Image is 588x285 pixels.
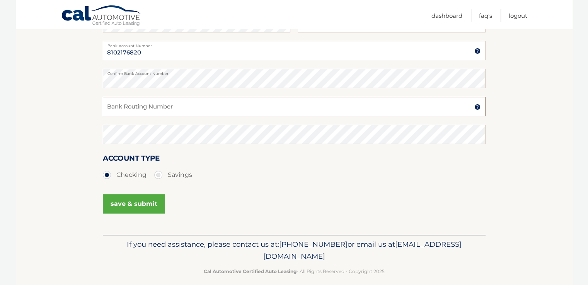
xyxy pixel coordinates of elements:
img: tooltip.svg [474,104,481,110]
label: Checking [103,167,147,183]
label: Bank Account Number [103,41,486,47]
span: [PHONE_NUMBER] [279,240,348,249]
label: Account Type [103,153,160,167]
a: FAQ's [479,9,492,22]
a: Cal Automotive [61,5,142,27]
input: Bank Routing Number [103,97,486,116]
strong: Cal Automotive Certified Auto Leasing [204,268,297,274]
label: Savings [154,167,192,183]
input: Bank Account Number [103,41,486,60]
a: Dashboard [431,9,462,22]
img: tooltip.svg [474,48,481,54]
a: Logout [509,9,527,22]
p: If you need assistance, please contact us at: or email us at [108,238,481,263]
label: Confirm Bank Account Number [103,69,486,75]
button: save & submit [103,194,165,214]
p: - All Rights Reserved - Copyright 2025 [108,267,481,275]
